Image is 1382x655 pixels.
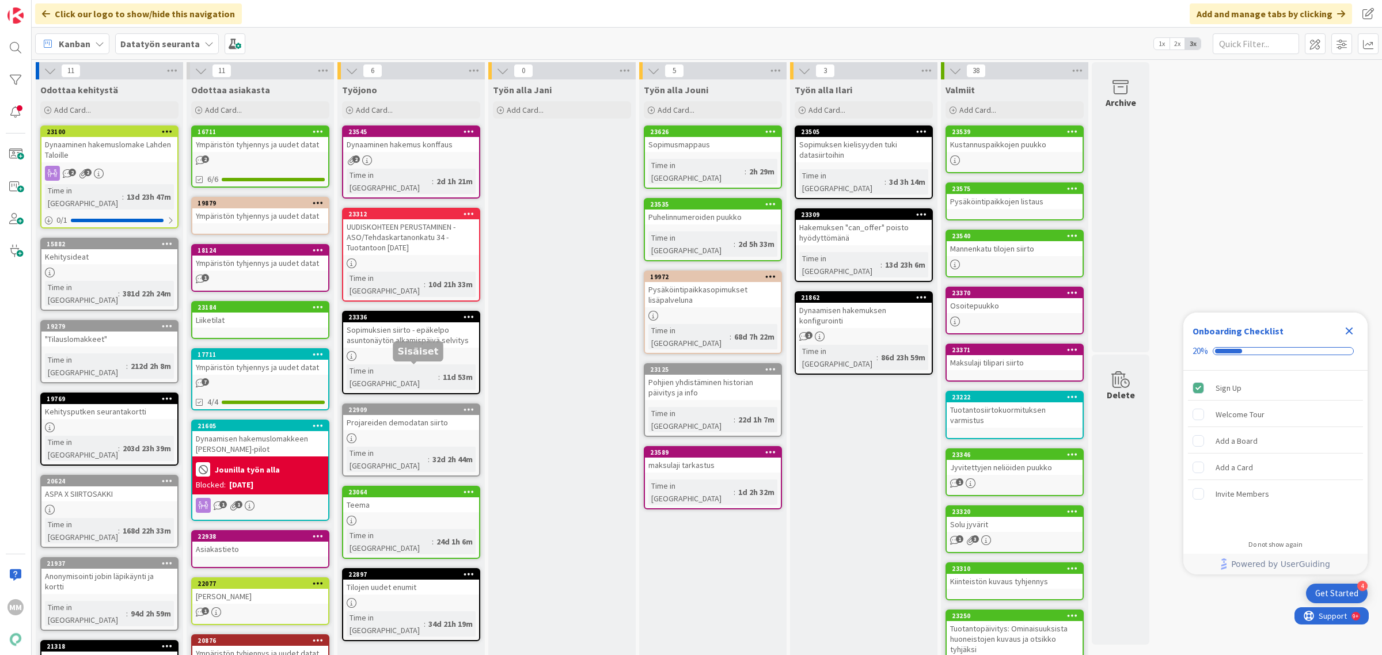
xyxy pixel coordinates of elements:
div: 32d 2h 44m [430,453,476,466]
div: 19769Kehitysputken seurantakortti [41,394,177,419]
div: 23222 [947,392,1083,402]
span: Työn alla Jani [493,84,552,96]
div: 20624 [41,476,177,486]
div: 23320 [947,507,1083,517]
div: 20876 [192,635,328,646]
div: 168d 22h 33m [120,524,174,537]
div: 18124 [192,245,328,256]
div: Ympäristön tyhjennys ja uudet datat [192,208,328,223]
span: : [438,371,440,383]
div: Kiinteistön kuvaus tyhjennys [947,574,1083,589]
div: Blocked: [196,479,226,491]
div: Do not show again [1248,540,1303,549]
div: 16711 [192,127,328,137]
span: 6/6 [207,173,218,185]
div: 23545 [343,127,479,137]
div: Time in [GEOGRAPHIC_DATA] [45,281,118,306]
div: 23535Puhelinnumeroiden puukko [645,199,781,224]
div: Time in [GEOGRAPHIC_DATA] [45,353,126,379]
span: 1 [805,332,813,339]
div: 23336 [348,313,479,321]
div: 23125Pohjien yhdistäminen historian päivitys ja info [645,364,781,400]
div: 23575 [952,185,1083,193]
div: Add a Board is incomplete. [1188,428,1363,454]
div: ASPA X SIIRTOSAKKI [41,486,177,501]
span: : [126,360,128,372]
div: 15882Kehitysideat [41,239,177,264]
span: : [880,258,882,271]
div: Dynaaminen hakemus konffaus [343,137,479,152]
div: 23125 [650,365,781,374]
span: 3 [971,535,979,543]
span: Add Card... [54,105,91,115]
div: 22897 [343,569,479,580]
span: : [432,175,434,188]
div: 23545 [348,128,479,136]
div: 23310 [952,565,1083,573]
div: 20876 [198,637,328,645]
div: 21318 [47,642,177,650]
div: Time in [GEOGRAPHIC_DATA] [45,518,118,543]
div: 17711Ympäristön tyhjennys ja uudet datat [192,349,328,375]
div: Jyvitettyjen neliöiden puukko [947,460,1083,475]
span: 2 [69,169,76,176]
span: 4/4 [207,396,218,408]
div: Add a Card is incomplete. [1188,455,1363,480]
span: : [122,191,124,203]
div: 17711 [198,351,328,359]
div: 23184Liiketilat [192,302,328,327]
div: 23310 [947,563,1083,574]
div: 203d 23h 39m [120,442,174,455]
span: Add Card... [356,105,393,115]
div: Time in [GEOGRAPHIC_DATA] [347,272,424,297]
div: Time in [GEOGRAPHIC_DATA] [45,184,122,210]
div: 23222Tuotantosiirtokuormituksen varmistus [947,392,1083,428]
div: 1d 2h 32m [735,486,777,498]
div: 23539 [952,128,1083,136]
div: 19769 [41,394,177,404]
div: Open Get Started checklist, remaining modules: 4 [1306,584,1368,603]
div: 20624 [47,477,177,485]
span: 1 [219,501,227,508]
div: Kehitysputken seurantakortti [41,404,177,419]
span: 38 [966,64,986,78]
div: 21605 [192,421,328,431]
div: Dynaaminen hakemuslomake Lahden Taloille [41,137,177,162]
div: Mannenkatu tilojen siirto [947,241,1083,256]
div: Time in [GEOGRAPHIC_DATA] [648,231,734,257]
div: Time in [GEOGRAPHIC_DATA] [347,169,432,194]
div: 23336 [343,312,479,322]
span: 1 [956,535,963,543]
div: 21862 [796,292,932,303]
div: 23505Sopimuksen kielisyyden tuki datasiirtoihin [796,127,932,162]
div: 3d 3h 14m [886,176,928,188]
div: Pysäköintipaikkojen listaus [947,194,1083,209]
div: Kustannuspaikkojen puukko [947,137,1083,152]
div: 381d 22h 24m [120,287,174,300]
div: Ympäristön tyhjennys ja uudet datat [192,360,328,375]
div: Time in [GEOGRAPHIC_DATA] [799,169,884,195]
div: 4 [1357,581,1368,591]
div: 21862 [801,294,932,302]
div: Invite Members is incomplete. [1188,481,1363,507]
div: 23320 [952,508,1083,516]
div: 23346Jyvitettyjen neliöiden puukko [947,450,1083,475]
div: 23309Hakemuksen "can_offer" poisto hyödyttömänä [796,210,932,245]
span: Support [24,2,52,16]
span: Työn alla Ilari [795,84,852,96]
div: Osoitepuukko [947,298,1083,313]
div: 24d 1h 6m [434,535,476,548]
div: 23589 [645,447,781,458]
div: UUDISKOHTEEN PERUSTAMINEN - ASO/Tehdaskartanonkatu 34 - Tuotantoon [DATE] [343,219,479,255]
div: 212d 2h 8m [128,360,174,372]
div: 23535 [650,200,781,208]
div: 22077 [198,580,328,588]
div: Click our logo to show/hide this navigation [35,3,242,24]
span: Työjono [342,84,377,96]
div: 22909 [348,406,479,414]
span: Kanban [59,37,90,51]
div: 16711Ympäristön tyhjennys ja uudet datat [192,127,328,152]
div: Anonymisointi jobin läpikäynti ja kortti [41,569,177,594]
div: Sopimuksien siirto - epäkelpo asuntonäytön alkamispäivä selvitys [343,322,479,348]
div: Onboarding Checklist [1193,324,1284,338]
